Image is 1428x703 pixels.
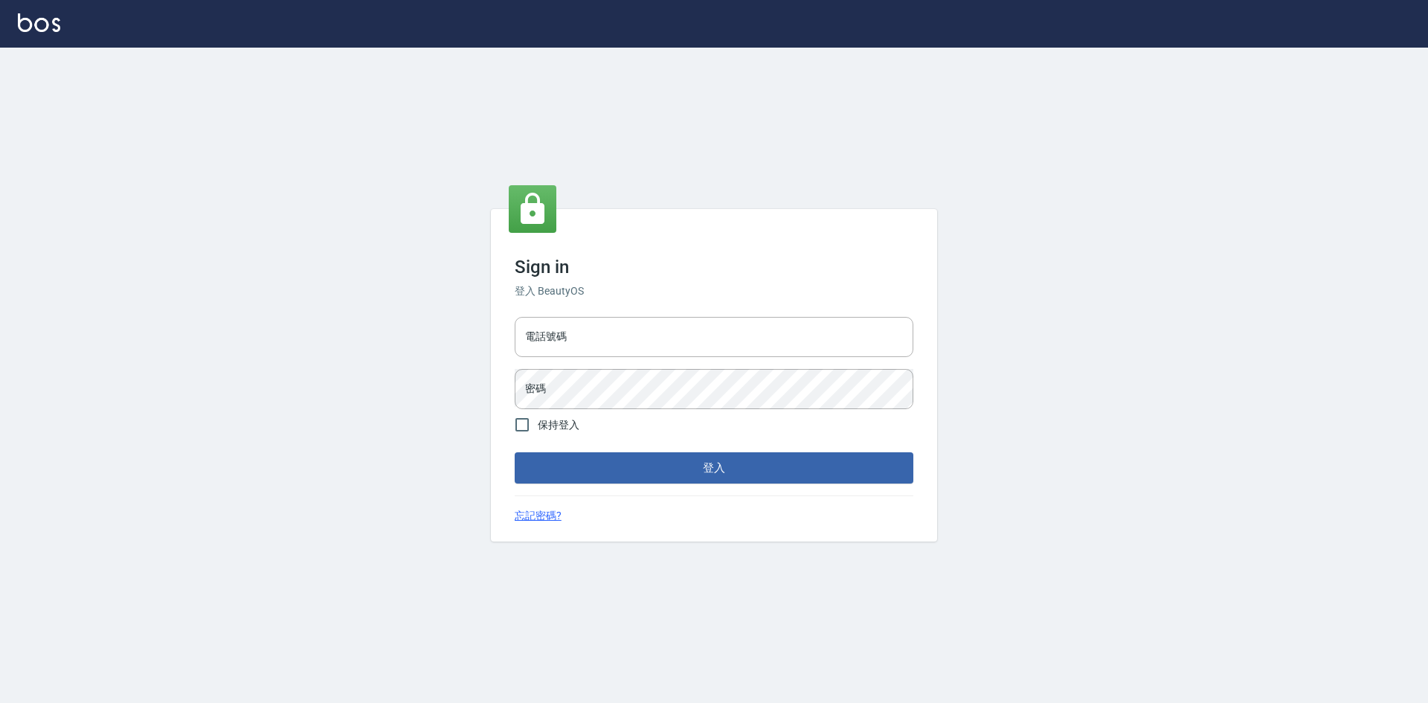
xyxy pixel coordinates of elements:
a: 忘記密碼? [515,508,562,524]
button: 登入 [515,452,913,484]
h6: 登入 BeautyOS [515,283,913,299]
h3: Sign in [515,257,913,277]
img: Logo [18,13,60,32]
span: 保持登入 [538,417,579,433]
